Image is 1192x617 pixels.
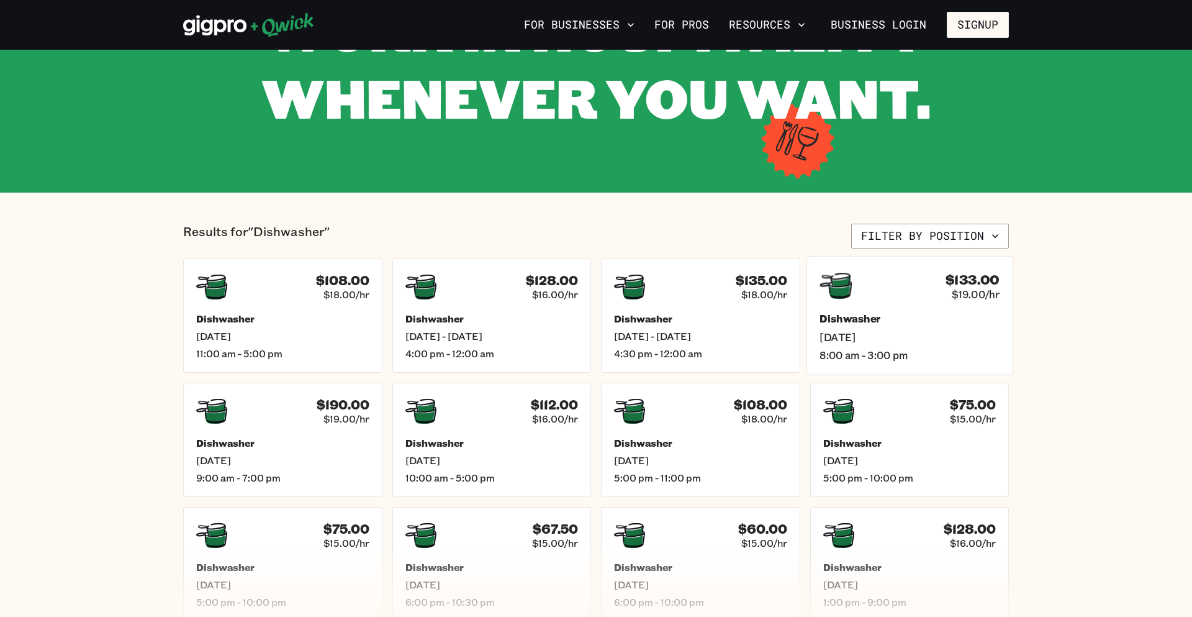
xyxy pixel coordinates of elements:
h4: $60.00 [738,521,787,537]
span: [DATE] - [DATE] [614,330,787,342]
span: $16.00/hr [532,288,578,301]
h5: Dishwasher [614,313,787,325]
h4: $108.00 [734,397,787,413]
span: $15.00/hr [323,537,369,549]
h5: Dishwasher [405,561,579,574]
a: $190.00$19.00/hrDishwasher[DATE]9:00 am - 7:00 pm [183,383,382,497]
h5: Dishwasher [196,561,369,574]
a: Business Login [820,12,937,38]
button: For Businesses [519,14,639,35]
p: Results for "Dishwasher" [183,224,330,249]
h4: $67.50 [533,521,578,537]
h4: $128.00 [944,521,996,537]
span: 4:30 pm - 12:00 am [614,347,787,360]
h4: $128.00 [526,273,578,288]
span: [DATE] [405,578,579,591]
span: 5:00 pm - 11:00 pm [614,472,787,484]
h5: Dishwasher [614,437,787,449]
span: [DATE] - [DATE] [405,330,579,342]
h5: Dishwasher [823,437,996,449]
a: For Pros [649,14,714,35]
span: 1:00 pm - 9:00 pm [823,596,996,608]
h4: $112.00 [531,397,578,413]
h5: Dishwasher [614,561,787,574]
button: Resources [724,14,810,35]
span: [DATE] [819,331,1000,344]
button: Signup [947,12,1009,38]
a: $75.00$15.00/hrDishwasher[DATE]5:00 pm - 10:00 pm [810,383,1009,497]
span: [DATE] [614,578,787,591]
span: $18.00/hr [741,413,787,425]
span: $19.00/hr [323,413,369,425]
h5: Dishwasher [405,437,579,449]
h4: $133.00 [945,272,999,288]
span: [DATE] [405,454,579,467]
h4: $108.00 [316,273,369,288]
h4: $75.00 [323,521,369,537]
span: 10:00 am - 5:00 pm [405,472,579,484]
span: 11:00 am - 5:00 pm [196,347,369,360]
h5: Dishwasher [823,561,996,574]
span: 9:00 am - 7:00 pm [196,472,369,484]
span: 8:00 am - 3:00 pm [819,349,1000,362]
h5: Dishwasher [196,313,369,325]
button: Filter by position [851,224,1009,249]
h4: $190.00 [317,397,369,413]
span: [DATE] [823,454,996,467]
a: $112.00$16.00/hrDishwasher[DATE]10:00 am - 5:00 pm [392,383,592,497]
h5: Dishwasher [819,313,1000,326]
span: $15.00/hr [950,413,996,425]
a: $108.00$18.00/hrDishwasher[DATE]5:00 pm - 11:00 pm [601,383,800,497]
span: 5:00 pm - 10:00 pm [196,596,369,608]
span: 6:00 pm - 10:00 pm [614,596,787,608]
span: [DATE] [196,578,369,591]
span: $18.00/hr [741,288,787,301]
a: $108.00$18.00/hrDishwasher[DATE]11:00 am - 5:00 pm [183,258,382,373]
span: $16.00/hr [532,413,578,425]
a: $128.00$16.00/hrDishwasher[DATE] - [DATE]4:00 pm - 12:00 am [392,258,592,373]
span: [DATE] [614,454,787,467]
h4: $135.00 [736,273,787,288]
span: $18.00/hr [323,288,369,301]
span: [DATE] [823,578,996,591]
span: $16.00/hr [950,537,996,549]
span: $15.00/hr [741,537,787,549]
span: 4:00 pm - 12:00 am [405,347,579,360]
span: [DATE] [196,330,369,342]
a: $135.00$18.00/hrDishwasher[DATE] - [DATE]4:30 pm - 12:00 am [601,258,800,373]
a: $133.00$19.00/hrDishwasher[DATE]8:00 am - 3:00 pm [806,256,1013,375]
span: 6:00 pm - 10:30 pm [405,596,579,608]
h4: $75.00 [950,397,996,413]
span: [DATE] [196,454,369,467]
span: 5:00 pm - 10:00 pm [823,472,996,484]
h5: Dishwasher [196,437,369,449]
span: $19.00/hr [952,288,1000,301]
h5: Dishwasher [405,313,579,325]
span: $15.00/hr [532,537,578,549]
